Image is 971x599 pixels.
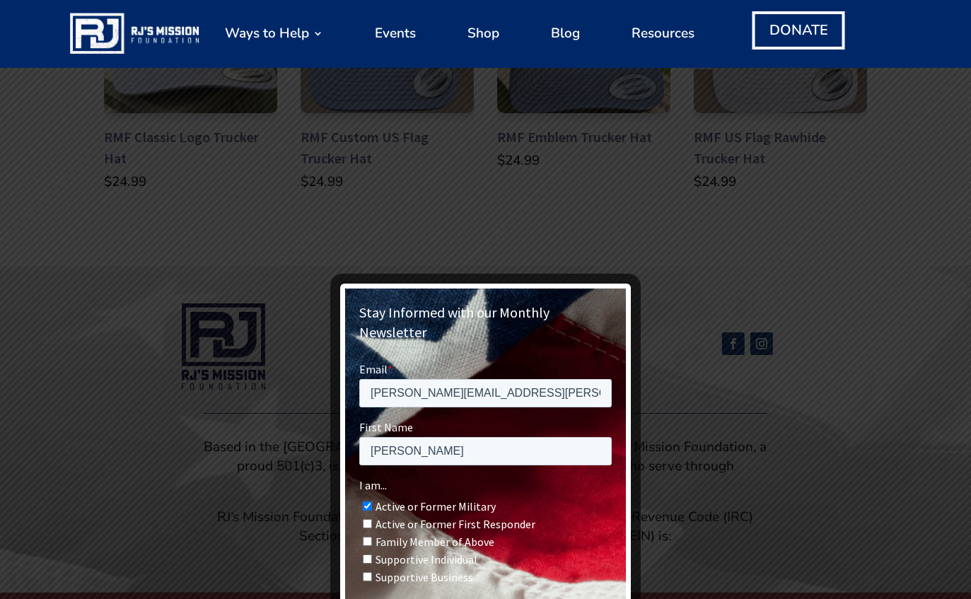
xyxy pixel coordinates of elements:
a: Shop [467,6,499,60]
a: Resources [632,6,694,60]
a: DONATE [752,11,845,50]
div: Stay Informed with our Monthly Newsletter [359,303,612,342]
a: Blog [551,6,580,60]
a: Ways to Help [225,6,323,60]
a: Events [375,6,416,60]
